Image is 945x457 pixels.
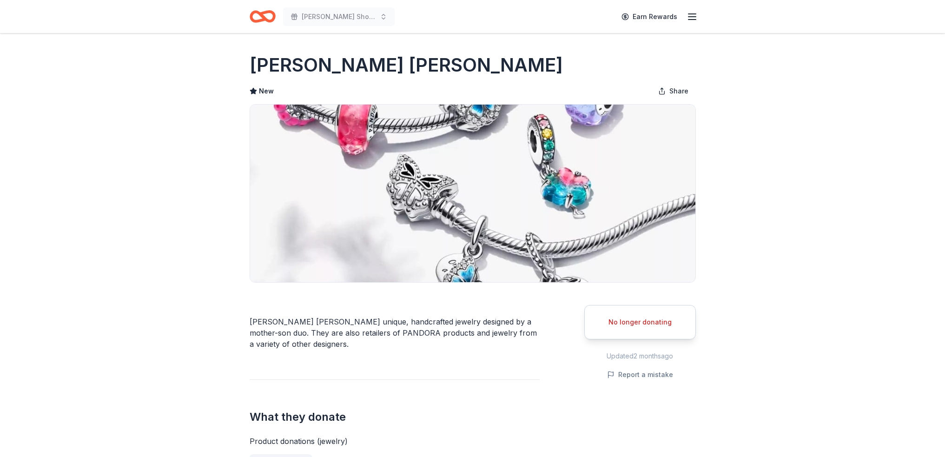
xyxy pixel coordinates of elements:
button: Report a mistake [607,369,673,380]
div: Updated 2 months ago [584,351,696,362]
button: [PERSON_NAME] Shooting Sports Annual Banquet [283,7,395,26]
span: [PERSON_NAME] Shooting Sports Annual Banquet [302,11,376,22]
h1: [PERSON_NAME] [PERSON_NAME] [250,52,563,78]
span: New [259,86,274,97]
img: Image for Elisa Ilana [250,105,695,282]
div: No longer donating [596,317,684,328]
div: [PERSON_NAME] [PERSON_NAME] unique, handcrafted jewelry designed by a mother-son duo. They are al... [250,316,540,350]
span: Share [669,86,688,97]
a: Home [250,6,276,27]
div: Product donations (jewelry) [250,436,540,447]
a: Earn Rewards [616,8,683,25]
h2: What they donate [250,410,540,424]
button: Share [651,82,696,100]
